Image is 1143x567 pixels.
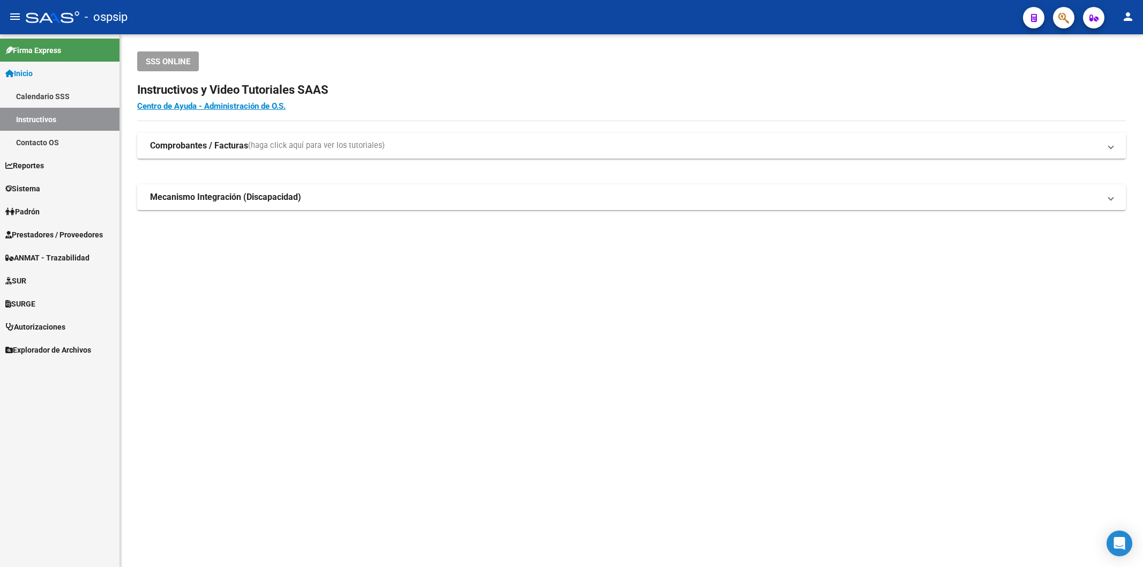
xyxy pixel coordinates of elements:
[9,10,21,23] mat-icon: menu
[150,140,248,152] strong: Comprobantes / Facturas
[5,68,33,79] span: Inicio
[150,191,301,203] strong: Mecanismo Integración (Discapacidad)
[137,80,1126,100] h2: Instructivos y Video Tutoriales SAAS
[5,160,44,171] span: Reportes
[137,184,1126,210] mat-expansion-panel-header: Mecanismo Integración (Discapacidad)
[5,321,65,333] span: Autorizaciones
[5,275,26,287] span: SUR
[5,252,89,264] span: ANMAT - Trazabilidad
[5,183,40,195] span: Sistema
[248,140,385,152] span: (haga click aquí para ver los tutoriales)
[5,298,35,310] span: SURGE
[137,51,199,71] button: SSS ONLINE
[5,44,61,56] span: Firma Express
[146,57,190,66] span: SSS ONLINE
[137,133,1126,159] mat-expansion-panel-header: Comprobantes / Facturas(haga click aquí para ver los tutoriales)
[85,5,128,29] span: - ospsip
[1107,531,1132,556] div: Open Intercom Messenger
[5,229,103,241] span: Prestadores / Proveedores
[5,344,91,356] span: Explorador de Archivos
[137,101,286,111] a: Centro de Ayuda - Administración de O.S.
[1122,10,1134,23] mat-icon: person
[5,206,40,218] span: Padrón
